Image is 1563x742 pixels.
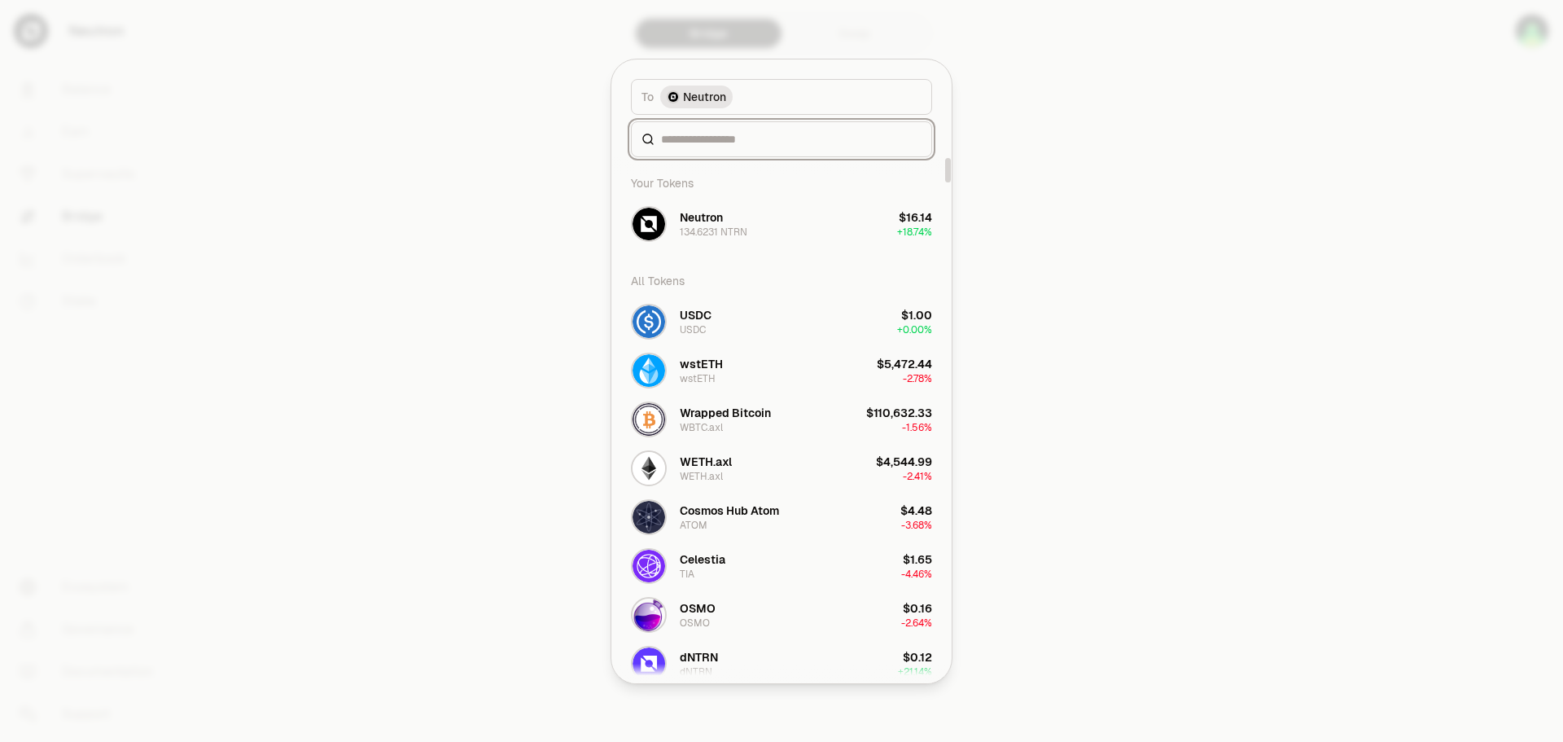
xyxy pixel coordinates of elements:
[621,444,942,493] button: WETH.axl LogoWETH.axlWETH.axl$4,544.99-2.41%
[680,617,710,630] div: OSMO
[631,79,932,115] button: ToNeutron LogoNeutron
[877,356,932,372] div: $5,472.44
[633,208,665,240] img: NTRN Logo
[903,470,932,483] span: -2.41%
[899,209,932,226] div: $16.14
[621,639,942,688] button: dNTRN LogodNTRNdNTRN$0.12+21.14%
[680,209,723,226] div: Neutron
[897,226,932,239] span: + 18.74%
[633,599,665,631] img: OSMO Logo
[903,372,932,385] span: -2.78%
[680,649,718,665] div: dNTRN
[680,503,779,519] div: Cosmos Hub Atom
[876,454,932,470] div: $4,544.99
[621,493,942,542] button: ATOM LogoCosmos Hub AtomATOM$4.48-3.68%
[680,470,723,483] div: WETH.axl
[680,323,706,336] div: USDC
[683,89,726,105] span: Neutron
[633,550,665,582] img: TIA Logo
[621,265,942,297] div: All Tokens
[633,403,665,436] img: WBTC.axl Logo
[680,600,716,617] div: OSMO
[680,665,712,678] div: dNTRN
[621,395,942,444] button: WBTC.axl LogoWrapped BitcoinWBTC.axl$110,632.33-1.56%
[680,454,732,470] div: WETH.axl
[680,226,747,239] div: 134.6231 NTRN
[903,551,932,568] div: $1.65
[901,519,932,532] span: -3.68%
[633,452,665,485] img: WETH.axl Logo
[680,421,723,434] div: WBTC.axl
[901,307,932,323] div: $1.00
[680,405,771,421] div: Wrapped Bitcoin
[633,305,665,338] img: USDC Logo
[680,307,711,323] div: USDC
[680,568,694,581] div: TIA
[633,648,665,680] img: dNTRN Logo
[633,354,665,387] img: wstETH Logo
[903,649,932,665] div: $0.12
[901,617,932,630] span: -2.64%
[641,89,654,105] span: To
[680,372,716,385] div: wstETH
[902,421,932,434] span: -1.56%
[667,90,680,103] img: Neutron Logo
[621,542,942,591] button: TIA LogoCelestiaTIA$1.65-4.46%
[633,501,665,533] img: ATOM Logo
[680,519,707,532] div: ATOM
[898,665,932,678] span: + 21.14%
[621,167,942,200] div: Your Tokens
[900,503,932,519] div: $4.48
[621,200,942,248] button: NTRN LogoNeutron134.6231 NTRN$16.14+18.74%
[866,405,932,421] div: $110,632.33
[621,591,942,639] button: OSMO LogoOSMOOSMO$0.16-2.64%
[901,568,932,581] span: -4.46%
[680,356,723,372] div: wstETH
[621,346,942,395] button: wstETH LogowstETHwstETH$5,472.44-2.78%
[903,600,932,617] div: $0.16
[621,297,942,346] button: USDC LogoUSDCUSDC$1.00+0.00%
[680,551,725,568] div: Celestia
[897,323,932,336] span: + 0.00%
